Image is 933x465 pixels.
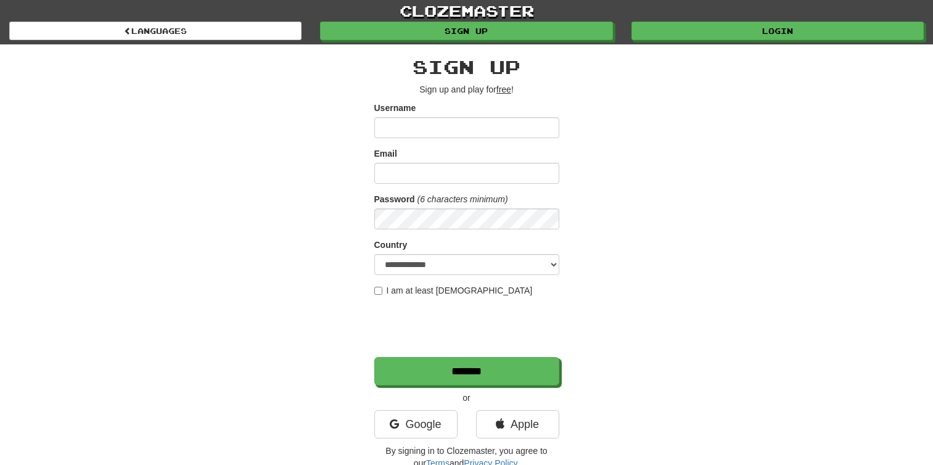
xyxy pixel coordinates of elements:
label: Password [374,193,415,205]
p: or [374,392,559,404]
p: Sign up and play for ! [374,83,559,96]
h2: Sign up [374,57,559,77]
iframe: reCAPTCHA [374,303,562,351]
u: free [496,84,511,94]
label: Country [374,239,408,251]
input: I am at least [DEMOGRAPHIC_DATA] [374,287,382,295]
label: I am at least [DEMOGRAPHIC_DATA] [374,284,533,297]
a: Sign up [320,22,612,40]
a: Google [374,410,458,438]
label: Email [374,147,397,160]
a: Apple [476,410,559,438]
em: (6 characters minimum) [417,194,508,204]
label: Username [374,102,416,114]
a: Languages [9,22,302,40]
a: Login [631,22,924,40]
